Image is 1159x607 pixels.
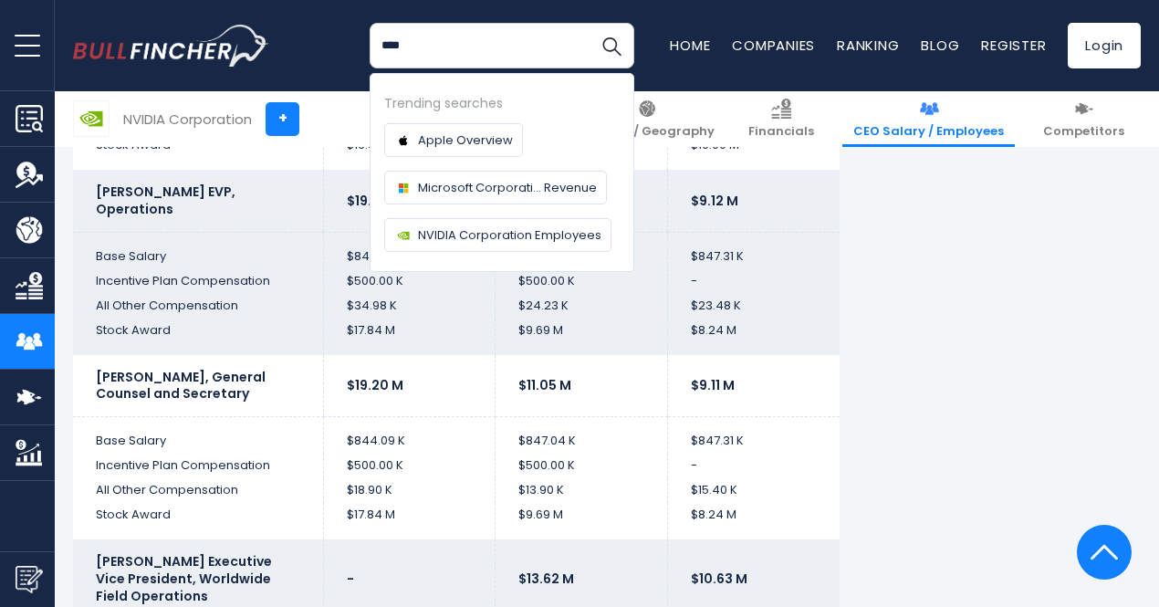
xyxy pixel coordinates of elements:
[496,417,668,454] td: $847.04 K
[691,192,738,210] b: $9.12 M
[347,192,402,210] b: $19.22 M
[921,36,959,55] a: Blog
[496,269,668,294] td: $500.00 K
[73,294,323,319] td: All Other Compensation
[418,225,601,245] span: NVIDIA Corporation Employees
[518,570,574,588] b: $13.62 M
[732,36,815,55] a: Companies
[347,376,403,394] b: $19.20 M
[496,454,668,478] td: $500.00 K
[589,23,634,68] button: Search
[842,91,1015,147] a: CEO Salary / Employees
[518,376,571,394] b: $11.05 M
[73,25,269,67] img: bullfincher logo
[323,294,496,319] td: $34.98 K
[323,133,496,170] td: $19.85 M
[74,101,109,136] img: NVDA logo
[691,376,735,394] b: $9.11 M
[418,178,597,197] span: Microsoft Corporati... Revenue
[394,226,412,245] img: Company logo
[384,171,607,204] a: Microsoft Corporati... Revenue
[73,417,323,454] td: Base Salary
[96,552,272,605] b: [PERSON_NAME] Executive Vice President, Worldwide Field Operations
[96,368,266,403] b: [PERSON_NAME], General Counsel and Secretary
[323,417,496,454] td: $844.09 K
[496,478,668,503] td: $13.90 K
[323,454,496,478] td: $500.00 K
[981,36,1046,55] a: Register
[73,133,323,170] td: Stock Award
[73,454,323,478] td: Incentive Plan Compensation
[73,503,323,539] td: Stock Award
[394,131,412,150] img: Company logo
[73,25,269,67] a: Go to homepage
[384,93,620,114] div: Trending searches
[384,218,611,252] a: NVIDIA Corporation Employees
[73,233,323,269] td: Base Salary
[667,417,840,454] td: $847.31 K
[123,109,252,130] div: NVIDIA Corporation
[667,478,840,503] td: $15.40 K
[1043,124,1124,140] span: Competitors
[837,36,899,55] a: Ranking
[73,319,323,355] td: Stock Award
[748,124,814,140] span: Financials
[667,319,840,355] td: $8.24 M
[323,269,496,294] td: $500.00 K
[96,183,235,218] b: [PERSON_NAME] EVP, Operations
[1032,91,1135,147] a: Competitors
[667,233,840,269] td: $847.31 K
[347,570,354,588] b: -
[667,454,840,478] td: -
[323,319,496,355] td: $17.84 M
[667,294,840,319] td: $23.48 K
[323,478,496,503] td: $18.90 K
[266,102,299,136] a: +
[579,124,715,140] span: Product / Geography
[73,478,323,503] td: All Other Compensation
[323,503,496,539] td: $17.84 M
[667,133,840,170] td: $10.00 M
[853,124,1004,140] span: CEO Salary / Employees
[496,294,668,319] td: $24.23 K
[691,570,747,588] b: $10.63 M
[384,123,523,157] a: Apple Overview
[670,36,710,55] a: Home
[496,503,668,539] td: $9.69 M
[667,503,840,539] td: $8.24 M
[1068,23,1141,68] a: Login
[73,269,323,294] td: Incentive Plan Compensation
[496,319,668,355] td: $9.69 M
[323,233,496,269] td: $844.09 K
[394,179,412,197] img: Company logo
[418,131,513,150] span: Apple Overview
[737,91,825,147] a: Financials
[569,91,726,147] a: Product / Geography
[667,269,840,294] td: -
